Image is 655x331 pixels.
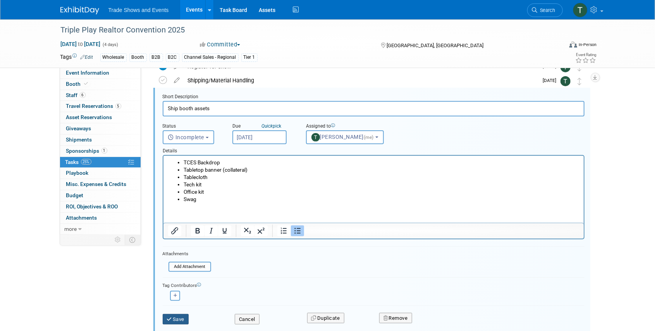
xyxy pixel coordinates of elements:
a: Edit [81,55,93,60]
div: Wholesale [100,53,127,61]
span: Attachments [66,215,97,221]
button: Remove [379,313,412,324]
span: (4 days) [102,42,119,47]
div: Tier 1 [241,53,258,61]
span: [GEOGRAPHIC_DATA], [GEOGRAPHIC_DATA] [387,43,483,48]
span: 5 [115,103,121,109]
button: Cancel [235,314,260,325]
span: to [77,41,84,47]
img: Format-Inperson.png [569,41,577,48]
div: B2C [166,53,179,61]
iframe: Rich Text Area [163,156,584,223]
i: Move task [578,78,582,85]
span: 1 [101,148,107,154]
div: Status [163,123,221,130]
span: Search [538,7,555,13]
span: [DATE] [543,78,560,83]
a: Giveaways [60,123,141,134]
button: [PERSON_NAME](me) [306,130,384,144]
input: Name of task or a short description [163,101,585,116]
div: Tag Contributors [163,281,585,289]
a: Quickpick [260,123,283,129]
div: Event Format [517,40,597,52]
span: more [65,226,77,232]
td: Personalize Event Tab Strip [112,235,125,245]
div: Assigned to [306,123,403,130]
span: Trade Shows and Events [108,7,169,13]
i: Booth reservation complete [84,82,88,86]
input: Due Date [232,130,287,144]
img: Tiff Wagner [573,3,588,17]
img: Tiff Wagner [560,76,571,86]
button: Underline [218,225,231,236]
span: (me) [364,135,374,140]
a: Budget [60,190,141,201]
span: Shipments [66,136,92,143]
button: Italic [205,225,218,236]
button: Incomplete [163,130,214,144]
td: Toggle Event Tabs [125,235,141,245]
a: ROI, Objectives & ROO [60,201,141,212]
a: Travel Reservations5 [60,101,141,112]
div: In-Person [578,42,597,48]
div: Booth [129,53,147,61]
div: Due [232,123,294,130]
button: Bullet list [291,225,304,236]
a: Playbook [60,168,141,179]
a: Tasks25% [60,157,141,168]
div: B2B [150,53,163,61]
a: more [60,224,141,235]
button: Committed [197,41,243,49]
button: Duplicate [307,313,344,324]
div: Channel Sales - Regional [182,53,239,61]
span: Event Information [66,70,110,76]
span: Tasks [65,159,91,165]
button: Subscript [241,225,254,236]
span: Playbook [66,170,89,176]
span: [DATE] [DATE] [60,41,101,48]
span: [PERSON_NAME] [311,134,375,140]
a: Search [527,3,563,17]
a: Sponsorships1 [60,146,141,157]
a: Asset Reservations [60,112,141,123]
a: edit [170,77,184,84]
div: Event Rating [575,53,596,57]
span: Staff [66,92,86,98]
span: Giveaways [66,125,91,131]
button: Superscript [254,225,268,236]
button: Insert/edit link [168,225,181,236]
img: ExhibitDay [60,7,99,14]
button: Bold [191,225,204,236]
a: Staff6 [60,90,141,101]
div: Details [163,144,585,155]
span: Asset Reservations [66,114,112,120]
span: Budget [66,192,84,198]
a: Shipments [60,135,141,145]
a: Event Information [60,68,141,78]
a: Misc. Expenses & Credits [60,179,141,190]
div: Shipping/Material Handling [184,74,538,87]
span: Incomplete [168,134,205,140]
span: Travel Reservations [66,103,121,109]
span: Misc. Expenses & Credits [66,181,127,187]
span: Sponsorships [66,148,107,154]
i: Quick [262,123,273,129]
span: ROI, Objectives & ROO [66,203,118,210]
button: Save [163,314,189,325]
div: Short Description [163,94,585,101]
span: Booth [66,81,90,87]
div: Attachments [163,251,211,257]
td: Tags [60,53,93,62]
a: Booth [60,79,141,90]
span: 6 [80,92,86,98]
span: 25% [81,159,91,165]
a: Attachments [60,213,141,224]
div: Triple Play Realtor Convention 2025 [58,23,551,37]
